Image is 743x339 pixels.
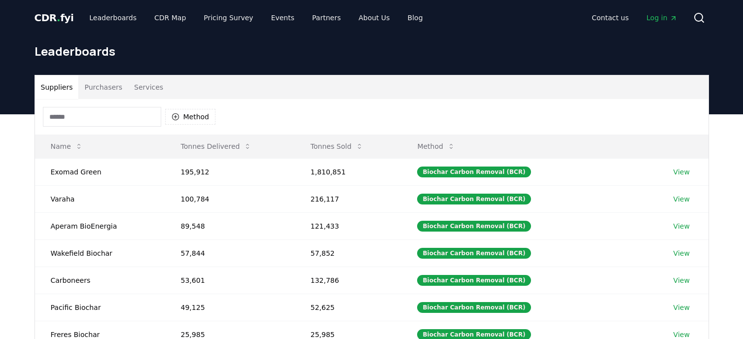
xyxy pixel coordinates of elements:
[417,302,531,313] div: Biochar Carbon Removal (BCR)
[165,294,295,321] td: 49,125
[43,136,91,156] button: Name
[295,158,402,185] td: 1,810,851
[304,9,349,27] a: Partners
[295,212,402,239] td: 121,433
[673,167,690,177] a: View
[638,9,685,27] a: Log in
[584,9,685,27] nav: Main
[295,185,402,212] td: 216,117
[78,75,128,99] button: Purchasers
[165,109,216,125] button: Method
[35,158,165,185] td: Exomad Green
[646,13,677,23] span: Log in
[35,185,165,212] td: Varaha
[303,136,371,156] button: Tonnes Sold
[57,12,60,24] span: .
[673,194,690,204] a: View
[196,9,261,27] a: Pricing Survey
[35,212,165,239] td: Aperam BioEnergia
[295,239,402,267] td: 57,852
[673,248,690,258] a: View
[165,158,295,185] td: 195,912
[673,221,690,231] a: View
[417,248,531,259] div: Biochar Carbon Removal (BCR)
[417,221,531,232] div: Biochar Carbon Removal (BCR)
[351,9,397,27] a: About Us
[417,167,531,177] div: Biochar Carbon Removal (BCR)
[417,275,531,286] div: Biochar Carbon Removal (BCR)
[673,303,690,312] a: View
[673,275,690,285] a: View
[35,75,79,99] button: Suppliers
[146,9,194,27] a: CDR Map
[35,239,165,267] td: Wakefield Biochar
[35,294,165,321] td: Pacific Biochar
[165,185,295,212] td: 100,784
[173,136,260,156] button: Tonnes Delivered
[35,12,74,24] span: CDR fyi
[295,294,402,321] td: 52,625
[295,267,402,294] td: 132,786
[165,212,295,239] td: 89,548
[81,9,144,27] a: Leaderboards
[128,75,169,99] button: Services
[263,9,302,27] a: Events
[409,136,463,156] button: Method
[35,11,74,25] a: CDR.fyi
[165,267,295,294] td: 53,601
[35,267,165,294] td: Carboneers
[417,194,531,204] div: Biochar Carbon Removal (BCR)
[81,9,430,27] nav: Main
[584,9,637,27] a: Contact us
[35,43,709,59] h1: Leaderboards
[400,9,431,27] a: Blog
[165,239,295,267] td: 57,844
